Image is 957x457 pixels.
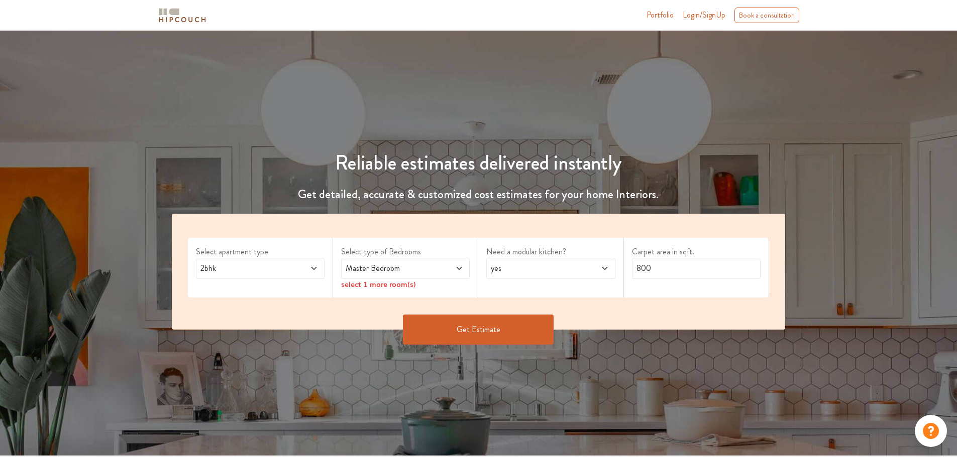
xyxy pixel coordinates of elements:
label: Carpet area in sqft. [632,246,761,258]
img: logo-horizontal.svg [157,7,207,24]
span: 2bhk [198,262,288,274]
label: Need a modular kitchen? [486,246,615,258]
span: logo-horizontal.svg [157,4,207,27]
h1: Reliable estimates delivered instantly [166,151,792,175]
label: Select apartment type [196,246,325,258]
input: Enter area sqft [632,258,761,279]
div: select 1 more room(s) [341,279,470,289]
span: yes [489,262,579,274]
span: Master Bedroom [344,262,434,274]
span: Login/SignUp [683,9,725,21]
button: Get Estimate [403,315,554,345]
a: Portfolio [647,9,674,21]
h4: Get detailed, accurate & customized cost estimates for your home Interiors. [166,187,792,202]
label: Select type of Bedrooms [341,246,470,258]
div: Book a consultation [734,8,799,23]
